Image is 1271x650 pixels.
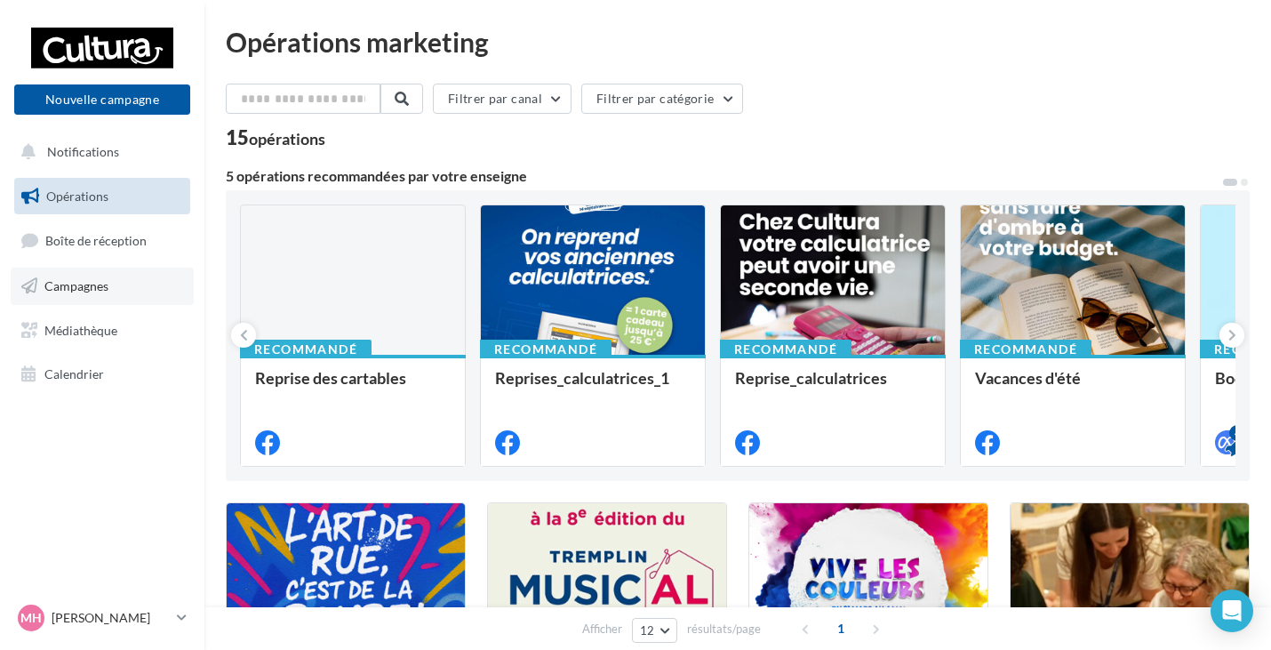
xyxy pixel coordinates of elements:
div: Recommandé [240,340,372,359]
a: Calendrier [11,356,194,393]
div: Open Intercom Messenger [1211,590,1253,632]
div: Reprise_calculatrices [735,369,931,405]
button: Nouvelle campagne [14,84,190,115]
span: Médiathèque [44,322,117,337]
button: 12 [632,618,677,643]
a: Boîte de réception [11,221,194,260]
a: Campagnes [11,268,194,305]
div: Opérations marketing [226,28,1250,55]
button: Filtrer par canal [433,84,572,114]
div: 4 [1229,425,1245,441]
button: Notifications [11,133,187,171]
span: 1 [827,614,855,643]
span: Afficher [582,621,622,638]
a: Médiathèque [11,312,194,349]
span: Calendrier [44,366,104,381]
button: Filtrer par catégorie [581,84,743,114]
div: opérations [249,131,325,147]
div: Recommandé [960,340,1091,359]
span: résultats/page [687,621,761,638]
p: [PERSON_NAME] [52,609,170,627]
a: Opérations [11,178,194,215]
div: Reprise des cartables [255,369,451,405]
div: 15 [226,128,325,148]
div: Recommandé [480,340,612,359]
span: MH [20,609,42,627]
span: Boîte de réception [45,233,147,248]
span: Opérations [46,189,108,204]
div: Vacances d'été [975,369,1171,405]
a: MH [PERSON_NAME] [14,601,190,635]
span: Campagnes [44,278,108,293]
span: 12 [640,623,655,638]
div: Recommandé [720,340,851,359]
span: Notifications [47,144,119,159]
div: Reprises_calculatrices_1 [495,369,691,405]
div: 5 opérations recommandées par votre enseigne [226,169,1221,183]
